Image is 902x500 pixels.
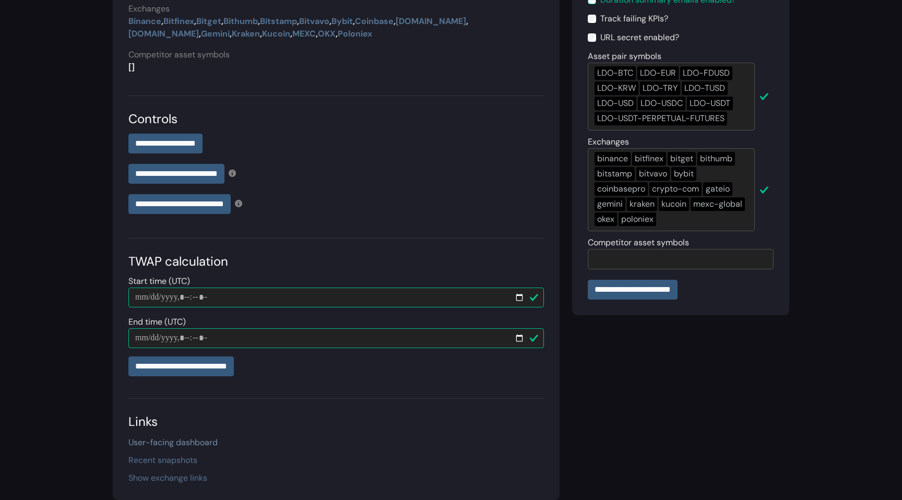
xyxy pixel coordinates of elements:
[128,28,199,39] a: [DOMAIN_NAME]
[595,182,648,196] div: coinbasepro
[260,16,297,27] a: Bitstamp
[600,13,668,25] label: Track failing KPIs?
[128,316,186,328] label: End time (UTC)
[671,167,696,181] div: bybit
[128,455,197,466] a: Recent snapshots
[331,16,353,27] a: Bybit
[163,16,194,27] a: Bitfinex
[595,81,638,95] div: LDO-KRW
[201,28,230,39] a: Gemini
[588,236,689,249] label: Competitor asset symbols
[355,16,394,27] a: Coinbase
[682,81,728,95] div: LDO-TUSD
[128,472,207,483] a: Show exchange links
[687,97,733,110] div: LDO-USDT
[649,182,702,196] div: crypto-com
[668,152,696,165] div: bitget
[128,437,218,448] a: User-facing dashboard
[262,28,290,39] a: Kucoin
[128,110,544,128] div: Controls
[680,66,732,80] div: LDO-FDUSD
[128,16,468,39] strong: , , , , , , , , , , , , , , ,
[703,182,732,196] div: gateio
[595,152,631,165] div: binance
[638,97,685,110] div: LDO-USDC
[632,152,666,165] div: bitfinex
[196,16,221,27] a: Bitget
[128,252,544,271] div: TWAP calculation
[637,66,679,80] div: LDO-EUR
[697,152,735,165] div: bithumb
[600,31,679,44] label: URL secret enabled?
[640,81,680,95] div: LDO-TRY
[338,28,372,39] a: Poloniex
[128,16,161,27] a: Binance
[619,212,656,226] div: poloniex
[595,66,636,80] div: LDO-BTC
[595,97,636,110] div: LDO-USD
[595,112,727,125] div: LDO-USDT-PERPETUAL-FUTURES
[636,167,670,181] div: bitvavo
[128,3,170,15] label: Exchanges
[588,136,629,148] label: Exchanges
[232,28,260,39] a: Kraken
[128,49,230,61] label: Competitor asset symbols
[292,28,316,39] a: MEXC
[318,28,336,39] a: OKX
[128,62,135,73] strong: []
[588,50,661,63] label: Asset pair symbols
[128,275,190,288] label: Start time (UTC)
[659,197,689,211] div: kucoin
[595,212,617,226] div: okex
[627,197,657,211] div: kraken
[396,16,466,27] a: [DOMAIN_NAME]
[128,412,544,431] div: Links
[299,16,329,27] a: Bitvavo
[223,16,258,27] a: Bithumb
[691,197,745,211] div: mexc-global
[595,197,625,211] div: gemini
[595,167,635,181] div: bitstamp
